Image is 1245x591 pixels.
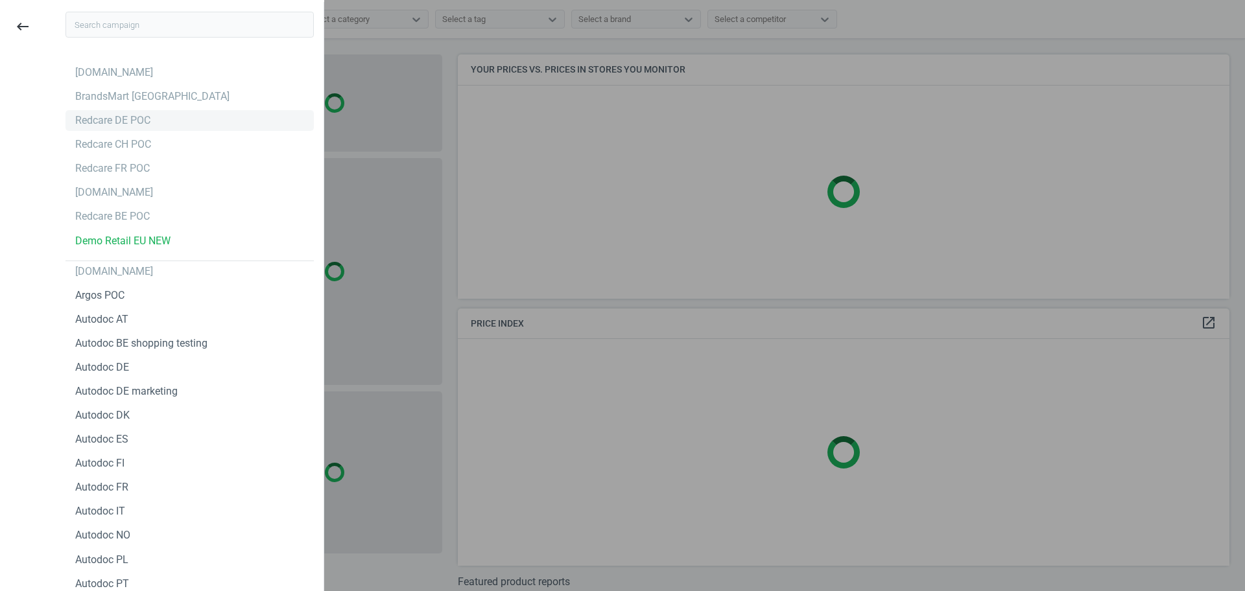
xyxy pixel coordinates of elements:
div: Argos POC [75,288,124,303]
div: Autodoc BE shopping testing [75,336,207,351]
div: Autodoc FR [75,480,128,494]
div: Redcare FR POC [75,161,150,176]
div: Autodoc ES [75,432,128,446]
div: Demo Retail EU NEW [75,234,171,248]
div: Redcare DE POC [75,113,150,128]
div: [DOMAIN_NAME] [75,264,153,279]
i: keyboard_backspace [15,19,30,34]
div: Autodoc DE marketing [75,384,178,399]
div: Redcare BE POC [75,209,150,224]
div: Autodoc IT [75,504,125,518]
div: Autodoc NO [75,528,130,542]
button: keyboard_backspace [8,12,38,42]
div: BrandsMart [GEOGRAPHIC_DATA] [75,89,230,104]
div: [DOMAIN_NAME] [75,185,153,200]
div: Autodoc FI [75,456,124,470]
input: Search campaign [65,12,314,38]
div: [DOMAIN_NAME] [75,65,153,80]
div: Autodoc DE [75,360,129,375]
div: Redcare CH POC [75,137,151,152]
div: Autodoc AT [75,312,128,327]
div: Autodoc PT [75,577,129,591]
div: Autodoc PL [75,553,128,567]
div: Autodoc DK [75,408,130,423]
